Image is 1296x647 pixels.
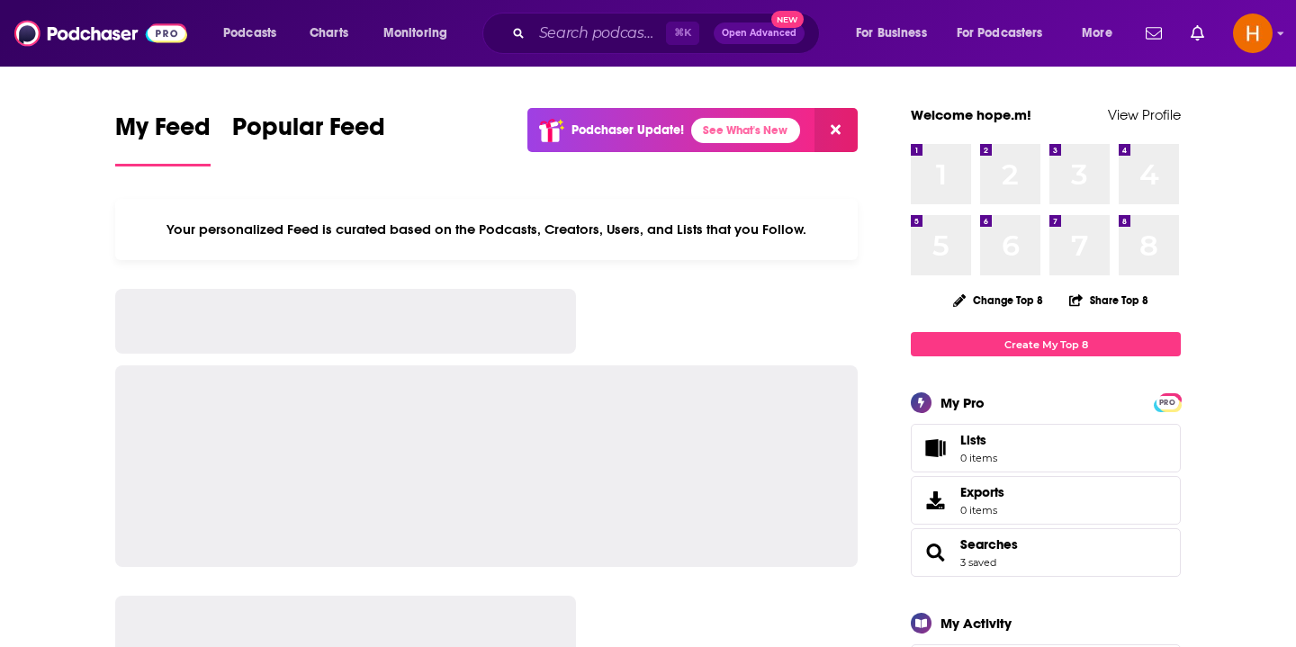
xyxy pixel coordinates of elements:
[1156,396,1178,409] span: PRO
[1233,13,1273,53] span: Logged in as hope.m
[960,484,1004,500] span: Exports
[1069,19,1135,48] button: open menu
[771,11,804,28] span: New
[298,19,359,48] a: Charts
[911,476,1181,525] a: Exports
[115,199,858,260] div: Your personalized Feed is curated based on the Podcasts, Creators, Users, and Lists that you Follow.
[917,488,953,513] span: Exports
[115,112,211,153] span: My Feed
[1068,283,1149,318] button: Share Top 8
[917,436,953,461] span: Lists
[960,556,996,569] a: 3 saved
[942,289,1054,311] button: Change Top 8
[856,21,927,46] span: For Business
[957,21,1043,46] span: For Podcasters
[1233,13,1273,53] button: Show profile menu
[232,112,385,153] span: Popular Feed
[691,118,800,143] a: See What's New
[232,112,385,166] a: Popular Feed
[960,432,986,448] span: Lists
[310,21,348,46] span: Charts
[371,19,471,48] button: open menu
[917,540,953,565] a: Searches
[714,22,805,44] button: Open AdvancedNew
[960,432,997,448] span: Lists
[1183,18,1211,49] a: Show notifications dropdown
[960,452,997,464] span: 0 items
[911,332,1181,356] a: Create My Top 8
[1108,106,1181,123] a: View Profile
[1138,18,1169,49] a: Show notifications dropdown
[722,29,796,38] span: Open Advanced
[1082,21,1112,46] span: More
[211,19,300,48] button: open menu
[945,19,1069,48] button: open menu
[499,13,837,54] div: Search podcasts, credits, & more...
[571,122,684,138] p: Podchaser Update!
[1233,13,1273,53] img: User Profile
[1156,395,1178,409] a: PRO
[666,22,699,45] span: ⌘ K
[911,106,1031,123] a: Welcome hope.m!
[383,21,447,46] span: Monitoring
[940,615,1012,632] div: My Activity
[940,394,985,411] div: My Pro
[14,16,187,50] img: Podchaser - Follow, Share and Rate Podcasts
[960,536,1018,553] a: Searches
[223,21,276,46] span: Podcasts
[532,19,666,48] input: Search podcasts, credits, & more...
[911,424,1181,472] a: Lists
[960,504,1004,517] span: 0 items
[115,112,211,166] a: My Feed
[843,19,949,48] button: open menu
[911,528,1181,577] span: Searches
